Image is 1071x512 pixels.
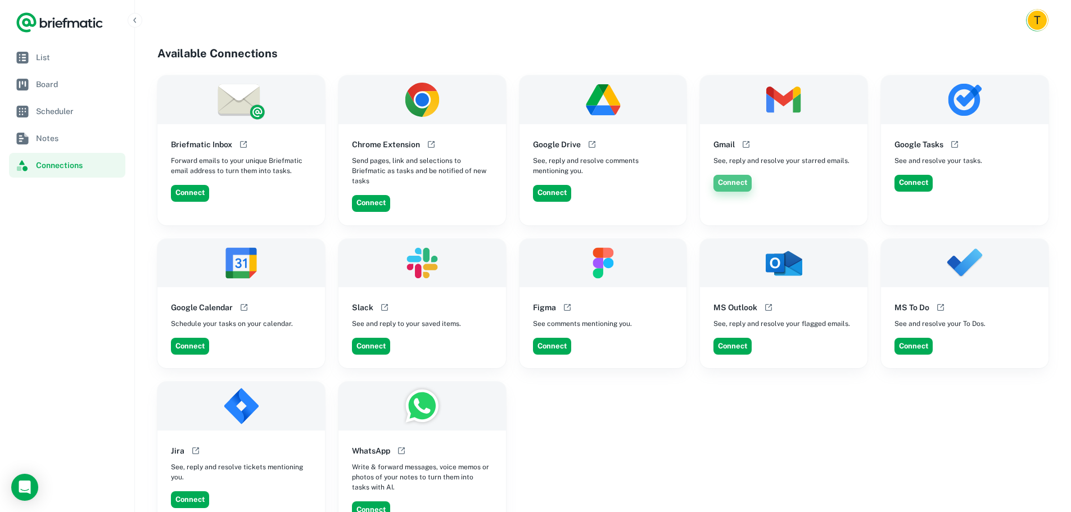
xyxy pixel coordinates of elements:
h6: Gmail [713,138,735,151]
span: See, reply and resolve your starred emails. [713,156,849,166]
button: Connect [171,185,209,202]
button: Open help documentation [424,138,438,151]
span: Forward emails to your unique Briefmatic email address to turn them into tasks. [171,156,311,176]
button: Open help documentation [948,138,961,151]
button: Connect [894,175,933,192]
span: See and resolve your To Dos. [894,319,986,329]
h6: Slack [352,301,373,314]
span: Notes [36,132,121,144]
button: Open help documentation [561,301,574,314]
button: Connect [533,338,571,355]
span: See, reply and resolve tickets mentioning you. [171,462,311,482]
a: List [9,45,125,70]
img: MS To Do [881,239,1049,288]
img: Google Calendar [157,239,325,288]
button: Connect [713,338,752,355]
button: Connect [352,338,390,355]
img: Google Tasks [881,75,1049,124]
button: Open help documentation [378,301,391,314]
a: Connections [9,153,125,178]
span: Scheduler [36,105,121,117]
img: Slack [338,239,506,288]
button: Open help documentation [762,301,775,314]
h6: Jira [171,445,184,457]
h6: MS To Do [894,301,929,314]
button: Open help documentation [585,138,599,151]
button: Connect [352,195,390,212]
h6: Briefmatic Inbox [171,138,232,151]
h6: Chrome Extension [352,138,420,151]
button: Connect [171,491,209,508]
a: Logo [16,11,103,34]
button: Open help documentation [934,301,947,314]
a: Board [9,72,125,97]
span: Write & forward messages, voice memos or photos of your notes to turn them into tasks with AI. [352,462,492,492]
span: See, reply and resolve your flagged emails. [713,319,850,329]
span: Connections [36,159,121,171]
span: Send pages, link and selections to Briefmatic as tasks and be notified of new tasks [352,156,492,186]
h6: Figma [533,301,556,314]
button: Connect [533,185,571,202]
div: T [1028,11,1047,30]
button: Account button [1026,9,1049,31]
button: Open help documentation [739,138,753,151]
button: Connect [894,338,933,355]
h6: MS Outlook [713,301,757,314]
span: List [36,51,121,64]
button: Open help documentation [395,444,408,457]
img: MS Outlook [700,239,867,288]
span: See comments mentioning you. [533,319,632,329]
h6: Google Drive [533,138,581,151]
span: Board [36,78,121,90]
h6: WhatsApp [352,445,390,457]
span: See and reply to your saved items. [352,319,461,329]
button: Open help documentation [189,444,202,457]
h6: Google Tasks [894,138,943,151]
img: Chrome Extension [338,75,506,124]
button: Connect [713,175,752,192]
img: Figma [519,239,687,288]
img: Gmail [700,75,867,124]
div: Load Chat [11,474,38,501]
img: Google Drive [519,75,687,124]
a: Notes [9,126,125,151]
span: Schedule your tasks on your calendar. [171,319,293,329]
img: Briefmatic Inbox [157,75,325,124]
button: Open help documentation [237,138,250,151]
span: See, reply and resolve comments mentioning you. [533,156,674,176]
button: Connect [171,338,209,355]
h6: Google Calendar [171,301,233,314]
button: Open help documentation [237,301,251,314]
a: Scheduler [9,99,125,124]
h4: Available Connections [157,45,1049,62]
span: See and resolve your tasks. [894,156,982,166]
img: Jira [157,382,325,431]
img: WhatsApp [338,382,506,431]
